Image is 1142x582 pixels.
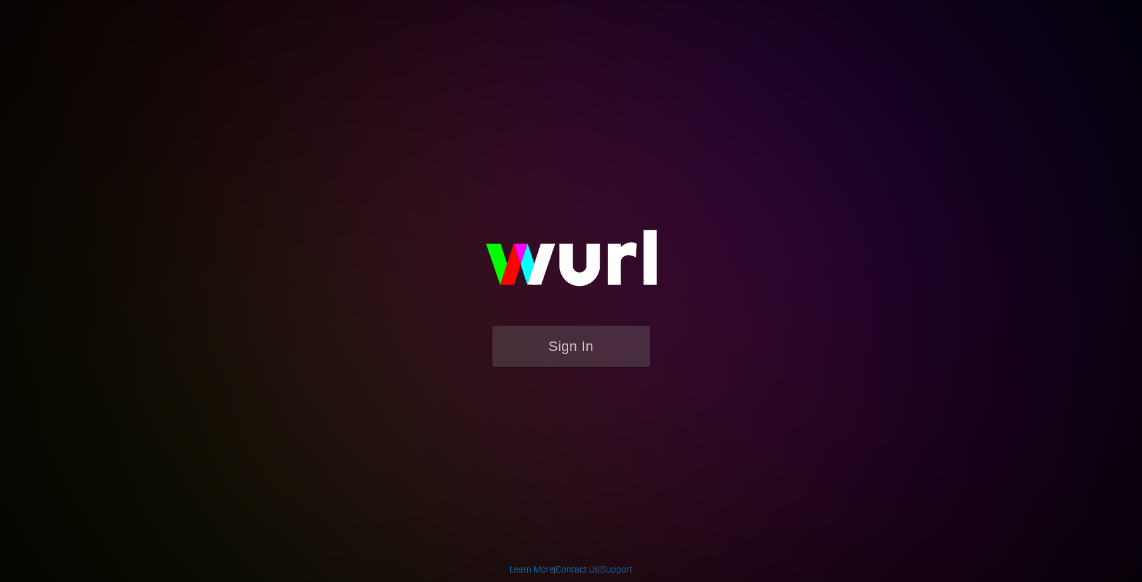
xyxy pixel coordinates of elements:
a: Contact Us [556,564,599,574]
img: wurl-logo-on-black-223613ac3d8ba8fe6dc639794a292ebdb59501304c7dfd60c99c58986ef67473.svg [445,203,698,325]
div: | | [509,563,633,576]
a: Support [601,564,633,574]
a: Learn More [509,564,554,574]
button: Sign In [492,326,650,367]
